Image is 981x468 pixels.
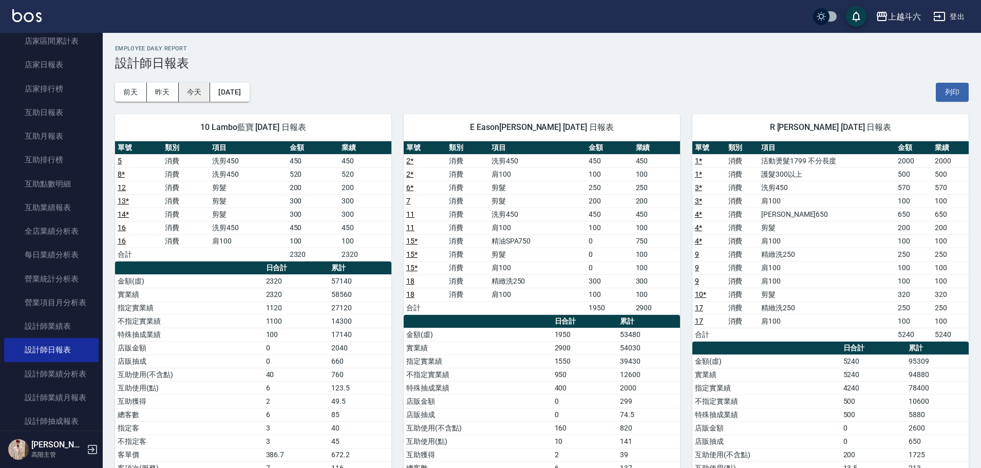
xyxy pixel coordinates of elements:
th: 項目 [489,141,586,155]
td: 店販抽成 [115,354,263,368]
a: 17 [695,317,703,325]
td: 250 [932,301,969,314]
td: 精緻洗250 [759,301,895,314]
td: 6 [263,408,329,421]
td: 0 [586,261,633,274]
td: 5880 [906,408,969,421]
td: 57140 [329,274,391,288]
td: 特殊抽成業績 [404,381,552,395]
td: 500 [895,167,932,181]
th: 類別 [726,141,759,155]
a: 16 [118,237,126,245]
td: 750 [633,234,680,248]
th: 累計 [329,261,391,275]
td: 2000 [895,154,932,167]
td: 450 [339,154,391,167]
td: 5240 [841,354,906,368]
td: 消費 [726,248,759,261]
td: 1950 [552,328,617,341]
td: 特殊抽成業績 [692,408,841,421]
td: 100 [263,328,329,341]
button: [DATE] [210,83,249,102]
td: 49.5 [329,395,391,408]
td: 消費 [726,261,759,274]
td: 100 [932,314,969,328]
th: 金額 [586,141,633,155]
td: 消費 [446,274,489,288]
a: 全店業績分析表 [4,219,99,243]
td: 剪髮 [489,194,586,208]
th: 業績 [932,141,969,155]
td: 5240 [895,328,932,341]
td: 672.2 [329,448,391,461]
td: 消費 [162,234,210,248]
td: 互助獲得 [404,448,552,461]
td: 特殊抽成業績 [115,328,263,341]
td: 100 [586,221,633,234]
td: 300 [287,208,339,221]
td: 0 [841,421,906,435]
span: E Eason[PERSON_NAME] [DATE] 日報表 [416,122,668,133]
td: 40 [263,368,329,381]
a: 11 [406,210,414,218]
td: 450 [586,154,633,167]
td: 肩100 [759,261,895,274]
td: 95309 [906,354,969,368]
td: 消費 [726,181,759,194]
td: 570 [932,181,969,194]
td: 660 [329,354,391,368]
td: 消費 [726,194,759,208]
td: 1100 [263,314,329,328]
td: 386.7 [263,448,329,461]
td: 3 [263,421,329,435]
td: 100 [932,194,969,208]
td: 1950 [586,301,633,314]
td: 1120 [263,301,329,314]
td: 4240 [841,381,906,395]
a: 互助點數明細 [4,172,99,196]
td: 金額(虛) [115,274,263,288]
td: 760 [329,368,391,381]
td: 2320 [339,248,391,261]
td: 320 [895,288,932,301]
td: 100 [895,194,932,208]
td: 100 [895,274,932,288]
td: 消費 [162,221,210,234]
td: 消費 [446,234,489,248]
td: 100 [895,314,932,328]
td: 100 [633,288,680,301]
td: 店販金額 [404,395,552,408]
td: 200 [339,181,391,194]
td: 洗剪450 [210,221,287,234]
a: 17 [695,304,703,312]
td: 0 [552,408,617,421]
td: 2000 [617,381,680,395]
td: 200 [586,194,633,208]
table: a dense table [404,141,680,315]
td: 200 [932,221,969,234]
a: 9 [695,250,699,258]
td: 650 [932,208,969,221]
td: 2600 [906,421,969,435]
td: 2040 [329,341,391,354]
td: 100 [339,234,391,248]
a: 設計師日報表 [4,338,99,362]
td: 1550 [552,354,617,368]
td: 100 [633,248,680,261]
td: 消費 [446,181,489,194]
th: 日合計 [552,315,617,328]
td: 100 [895,234,932,248]
td: 12600 [617,368,680,381]
td: 消費 [726,288,759,301]
td: 520 [339,167,391,181]
td: 39430 [617,354,680,368]
td: 精緻洗250 [489,274,586,288]
td: 0 [586,248,633,261]
td: 94880 [906,368,969,381]
td: 不指定實業績 [404,368,552,381]
td: 100 [932,261,969,274]
td: 不指定客 [115,435,263,448]
td: 洗剪450 [489,154,586,167]
td: 肩100 [759,314,895,328]
td: 10 [552,435,617,448]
